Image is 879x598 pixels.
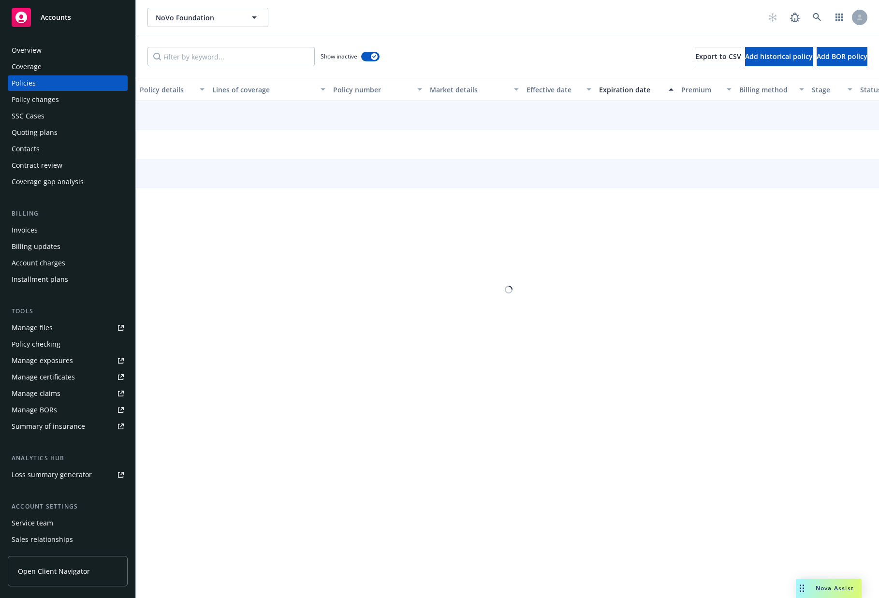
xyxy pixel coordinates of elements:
div: Loss summary generator [12,467,92,482]
div: SSC Cases [12,108,44,124]
button: Lines of coverage [208,78,329,101]
span: Add BOR policy [817,52,867,61]
a: Account charges [8,255,128,271]
div: Stage [812,85,842,95]
div: Billing [8,209,128,219]
a: Search [807,8,827,27]
button: Market details [426,78,523,101]
div: Summary of insurance [12,419,85,434]
a: Coverage [8,59,128,74]
a: Policies [8,75,128,91]
div: Overview [12,43,42,58]
button: NoVo Foundation [147,8,268,27]
input: Filter by keyword... [147,47,315,66]
a: Loss summary generator [8,467,128,482]
button: Policy number [329,78,426,101]
div: Policy details [140,85,194,95]
div: Invoices [12,222,38,238]
div: Premium [681,85,721,95]
div: Analytics hub [8,453,128,463]
a: Switch app [830,8,849,27]
a: Start snowing [763,8,782,27]
a: Overview [8,43,128,58]
div: Coverage gap analysis [12,174,84,190]
span: Nova Assist [816,584,854,592]
span: Export to CSV [695,52,741,61]
button: Export to CSV [695,47,741,66]
span: Open Client Navigator [18,566,90,576]
div: Account settings [8,502,128,511]
div: Billing updates [12,239,60,254]
a: Quoting plans [8,125,128,140]
button: Add historical policy [745,47,813,66]
div: Lines of coverage [212,85,315,95]
a: Report a Bug [785,8,805,27]
div: Policy checking [12,336,60,352]
div: Manage exposures [12,353,73,368]
a: Billing updates [8,239,128,254]
div: Sales relationships [12,532,73,547]
a: Sales relationships [8,532,128,547]
div: Market details [430,85,508,95]
button: Effective date [523,78,595,101]
div: Drag to move [796,579,808,598]
div: Coverage [12,59,42,74]
a: Policy changes [8,92,128,107]
a: Manage claims [8,386,128,401]
div: Billing method [739,85,793,95]
button: Stage [808,78,856,101]
div: Manage certificates [12,369,75,385]
button: Premium [677,78,735,101]
a: Summary of insurance [8,419,128,434]
div: Effective date [527,85,581,95]
div: Policy changes [12,92,59,107]
a: Service team [8,515,128,531]
a: Invoices [8,222,128,238]
div: Policy number [333,85,411,95]
a: Contract review [8,158,128,173]
a: Contacts [8,141,128,157]
button: Add BOR policy [817,47,867,66]
div: Account charges [12,255,65,271]
div: Quoting plans [12,125,58,140]
button: Nova Assist [796,579,862,598]
div: Contacts [12,141,40,157]
div: Service team [12,515,53,531]
div: Manage claims [12,386,60,401]
div: Policies [12,75,36,91]
a: Manage BORs [8,402,128,418]
a: SSC Cases [8,108,128,124]
div: Expiration date [599,85,663,95]
div: Manage BORs [12,402,57,418]
span: Show inactive [321,52,357,60]
span: Add historical policy [745,52,813,61]
a: Installment plans [8,272,128,287]
div: Manage files [12,320,53,335]
span: Accounts [41,14,71,21]
a: Manage exposures [8,353,128,368]
button: Policy details [136,78,208,101]
button: Expiration date [595,78,677,101]
a: Manage certificates [8,369,128,385]
span: NoVo Foundation [156,13,239,23]
a: Coverage gap analysis [8,174,128,190]
button: Billing method [735,78,808,101]
a: Accounts [8,4,128,31]
div: Tools [8,306,128,316]
a: Manage files [8,320,128,335]
div: Contract review [12,158,62,173]
a: Policy checking [8,336,128,352]
div: Installment plans [12,272,68,287]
